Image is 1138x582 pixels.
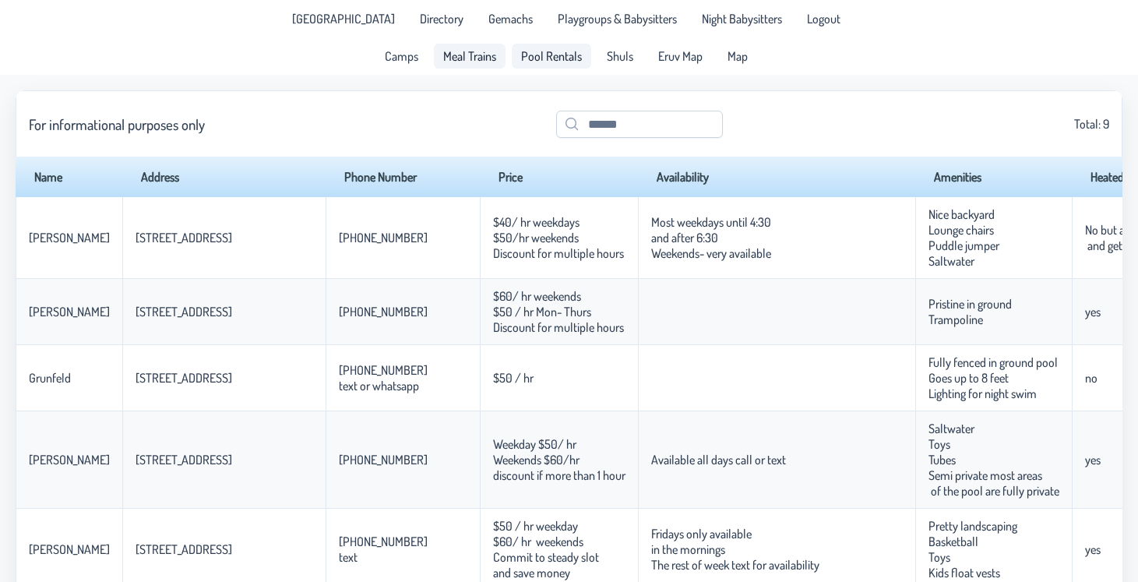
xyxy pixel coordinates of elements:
a: Eruv Map [649,44,712,69]
p-celleditor: [PHONE_NUMBER] [339,304,428,319]
span: Meal Trains [443,50,496,62]
p-celleditor: [STREET_ADDRESS] [136,452,232,467]
p-celleditor: Fridays only available in the mornings The rest of week text for availability [651,526,819,573]
th: Price [480,157,638,197]
p-celleditor: Nice backyard Lounge chairs Puddle jumper Saltwater [928,206,999,269]
p-celleditor: Pristine in ground Trampoline [928,296,1012,327]
p-celleditor: yes [1085,304,1101,319]
p-celleditor: Most weekdays until 4:30 and after 6:30 Weekends- very available [651,214,771,261]
span: Map [728,50,748,62]
span: Camps [385,50,418,62]
a: Shuls [597,44,643,69]
p-celleditor: yes [1085,452,1101,467]
p-celleditor: $50 / hr [493,370,534,386]
p-celleditor: [PHONE_NUMBER] text or whatsapp [339,362,428,393]
a: Meal Trains [434,44,506,69]
span: Shuls [607,50,633,62]
p-celleditor: $60/ hr weekends $50 / hr Mon- Thurs Discount for multiple hours [493,288,624,335]
p-celleditor: [PERSON_NAME] [29,304,110,319]
p-celleditor: Saltwater Toys Tubes Semi private most areas of the pool are fully private [928,421,1059,499]
p-celleditor: [PHONE_NUMBER] text [339,534,428,565]
p-celleditor: Weekday $50/ hr Weekends $60/hr discount if more than 1 hour [493,436,625,483]
th: Phone Number [326,157,480,197]
p-celleditor: [PERSON_NAME] [29,452,110,467]
a: [GEOGRAPHIC_DATA] [283,6,404,31]
p-celleditor: yes [1085,541,1101,557]
a: Directory [410,6,473,31]
p-celleditor: Pretty landscaping Basketball Toys Kids float vests [928,518,1017,580]
th: Availability [638,157,915,197]
span: Gemachs [488,12,533,25]
a: Pool Rentals [512,44,591,69]
a: Camps [375,44,428,69]
span: [GEOGRAPHIC_DATA] [292,12,395,25]
p-celleditor: $50 / hr weekday $60/ hr weekends Commit to steady slot and save money [493,518,601,580]
a: Gemachs [479,6,542,31]
li: Logout [798,6,850,31]
span: Night Babysitters [702,12,782,25]
p-celleditor: [PHONE_NUMBER] [339,230,428,245]
p-celleditor: [STREET_ADDRESS] [136,304,232,319]
span: Directory [420,12,463,25]
li: Pine Lake Park [283,6,404,31]
span: Pool Rentals [521,50,582,62]
th: Amenities [915,157,1072,197]
p-celleditor: [STREET_ADDRESS] [136,370,232,386]
p-celleditor: [PERSON_NAME] [29,541,110,557]
p-celleditor: $40/ hr weekdays $50/hr weekends Discount for multiple hours [493,214,624,261]
p-celleditor: [STREET_ADDRESS] [136,541,232,557]
h3: For informational purposes only [29,115,205,133]
span: Playgroups & Babysitters [558,12,677,25]
p-celleditor: [STREET_ADDRESS] [136,230,232,245]
p-celleditor: [PHONE_NUMBER] [339,452,428,467]
a: Playgroups & Babysitters [548,6,686,31]
span: Logout [807,12,840,25]
th: Name [16,157,122,197]
p-celleditor: Available all days call or text [651,452,786,467]
p-celleditor: [PERSON_NAME] [29,230,110,245]
p-celleditor: Fully fenced in ground pool Goes up to 8 feet Lighting for night swim [928,354,1058,401]
th: Address [122,157,326,197]
div: Total: 9 [29,101,1109,147]
a: Map [718,44,757,69]
span: Eruv Map [658,50,703,62]
p-celleditor: no [1085,370,1097,386]
a: Night Babysitters [692,6,791,31]
p-celleditor: Grunfeld [29,370,71,386]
